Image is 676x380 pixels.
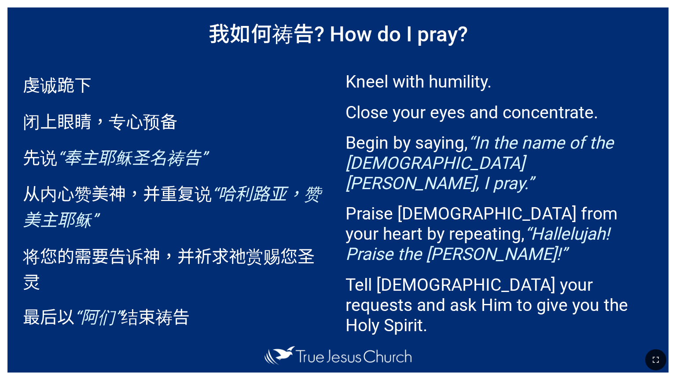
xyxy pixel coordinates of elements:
[23,144,331,170] p: 先说
[345,133,653,194] p: Begin by saying,
[23,303,331,329] p: 最后以 结束祷告
[74,307,121,328] em: “阿们”
[57,148,207,168] em: “奉主耶稣圣名祷告”
[23,180,331,232] p: 从内心赞美神，并重复说
[23,72,331,98] p: 虔诚跪下
[345,133,614,194] em: “In the name of the [DEMOGRAPHIC_DATA][PERSON_NAME], I pray.”
[23,108,331,134] p: 闭上眼睛，专心预备
[345,275,653,336] p: Tell [DEMOGRAPHIC_DATA] your requests and ask Him to give you the Holy Spirit.
[7,7,669,58] h1: 我如何祷告? How do I pray?
[345,102,653,123] p: Close your eyes and concentrate.
[23,184,321,230] em: “哈利路亚，赞美主耶稣”
[345,72,653,92] p: Kneel with humility.
[23,243,331,293] p: 将您的需要告诉神，并祈求祂赏赐您圣灵
[345,204,653,264] p: Praise [DEMOGRAPHIC_DATA] from your heart by repeating,
[345,224,610,264] em: “Hallelujah! Praise the [PERSON_NAME]!”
